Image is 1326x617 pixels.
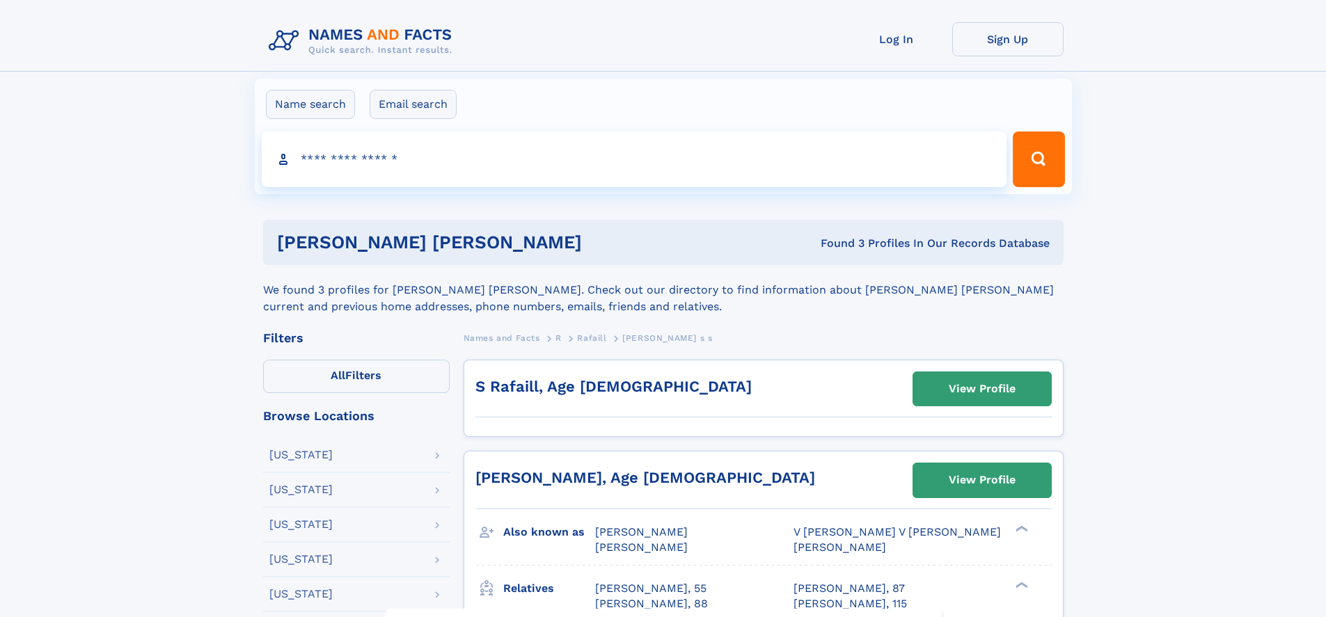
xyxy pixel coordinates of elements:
[913,463,1051,497] a: View Profile
[269,588,333,600] div: [US_STATE]
[577,329,606,346] a: Rafaill
[475,469,815,486] a: [PERSON_NAME], Age [DEMOGRAPHIC_DATA]
[331,369,345,382] span: All
[263,22,464,60] img: Logo Names and Facts
[269,449,333,460] div: [US_STATE]
[503,520,595,544] h3: Also known as
[701,236,1050,251] div: Found 3 Profiles In Our Records Database
[555,333,562,343] span: R
[595,525,688,538] span: [PERSON_NAME]
[277,234,702,251] h1: [PERSON_NAME] [PERSON_NAME]
[263,265,1064,315] div: We found 3 profiles for [PERSON_NAME] [PERSON_NAME]. Check out our directory to find information ...
[1012,524,1029,533] div: ❯
[269,554,333,565] div: [US_STATE]
[841,22,952,56] a: Log In
[949,373,1016,405] div: View Profile
[263,332,450,344] div: Filters
[913,372,1051,406] a: View Profile
[949,464,1016,496] div: View Profile
[503,577,595,600] h3: Relatives
[1013,131,1064,187] button: Search Button
[794,540,886,554] span: [PERSON_NAME]
[794,581,905,596] a: [PERSON_NAME], 87
[555,329,562,346] a: R
[577,333,606,343] span: Rafaill
[269,484,333,495] div: [US_STATE]
[1012,580,1029,589] div: ❯
[595,540,688,554] span: [PERSON_NAME]
[266,90,355,119] label: Name search
[622,333,712,343] span: [PERSON_NAME] s s
[595,596,708,611] a: [PERSON_NAME], 88
[464,329,540,346] a: Names and Facts
[794,525,1001,538] span: V [PERSON_NAME] V [PERSON_NAME]
[269,519,333,530] div: [US_STATE]
[952,22,1064,56] a: Sign Up
[794,596,907,611] a: [PERSON_NAME], 115
[263,410,450,422] div: Browse Locations
[263,360,450,393] label: Filters
[595,581,707,596] a: [PERSON_NAME], 55
[475,378,752,395] a: S Rafaill, Age [DEMOGRAPHIC_DATA]
[370,90,457,119] label: Email search
[262,131,1007,187] input: search input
